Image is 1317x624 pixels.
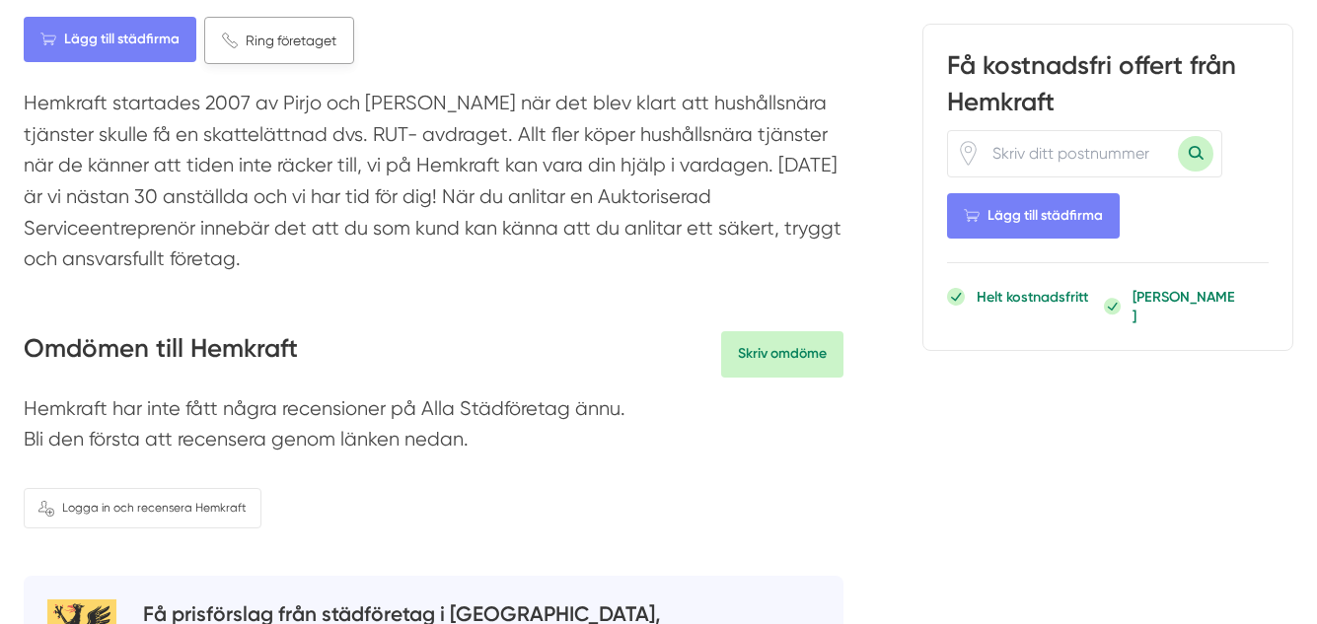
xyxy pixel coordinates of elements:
span: Logga in och recensera Hemkraft [62,499,247,518]
h3: Få kostnadsfri offert från Hemkraft [947,48,1269,129]
h3: Omdömen till Hemkraft [24,331,298,377]
p: Hemkraft har inte fått några recensioner på Alla Städföretag ännu. Bli den första att recensera g... [24,393,843,465]
svg: Pin / Karta [956,141,981,166]
p: [PERSON_NAME] [1133,287,1236,326]
span: Ring företaget [246,30,336,51]
a: Ring företaget [204,17,354,64]
a: Skriv omdöme [721,331,843,377]
: Lägg till städfirma [24,17,196,62]
p: Helt kostnadsfritt [977,287,1088,307]
p: Hemkraft startades 2007 av Pirjo och [PERSON_NAME] när det blev klart att hushållsnära tjänster s... [24,88,843,284]
span: Klicka för att använda din position. [956,141,981,166]
: Lägg till städfirma [947,193,1120,239]
input: Skriv ditt postnummer [981,130,1178,175]
button: Sök med postnummer [1178,136,1213,172]
a: Logga in och recensera Hemkraft [24,488,261,528]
